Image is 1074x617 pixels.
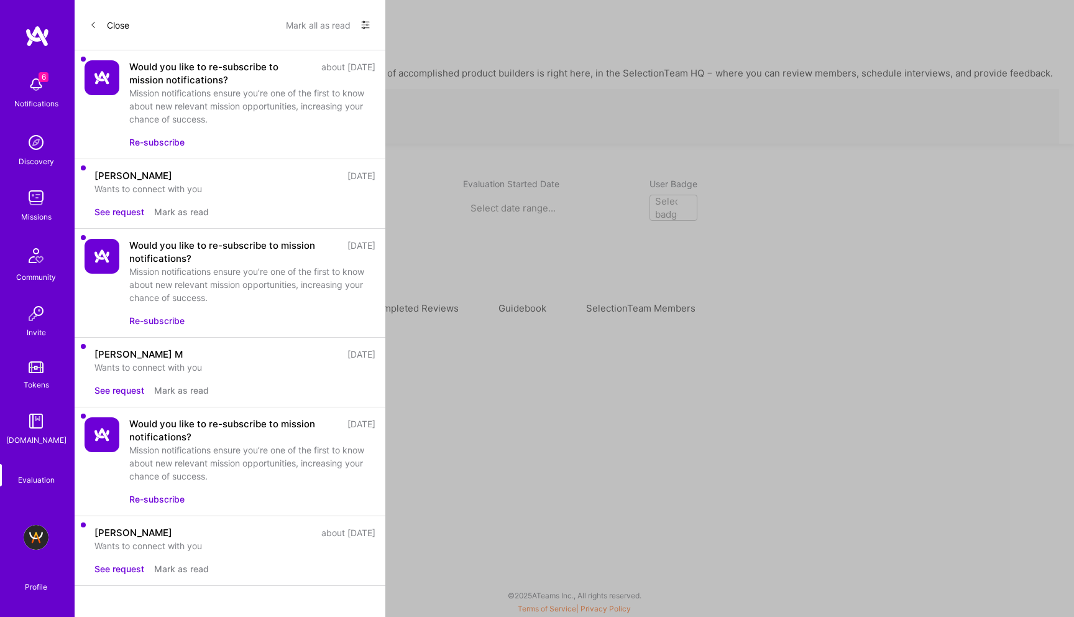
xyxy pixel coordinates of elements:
[94,205,144,218] button: See request
[94,348,183,361] div: [PERSON_NAME] M
[347,239,375,265] div: [DATE]
[6,434,67,447] div: [DOMAIN_NAME]
[21,525,52,550] a: A.Team - Grow A.Team's Community & Demand
[129,417,340,443] div: Would you like to re-subscribe to mission notifications?
[24,130,48,155] img: discovery
[16,271,56,284] div: Community
[27,326,46,339] div: Invite
[129,443,375,483] div: Mission notifications ensure you’re one of the first to know about new relevant mission opportuni...
[21,241,51,271] img: Community
[94,169,172,182] div: [PERSON_NAME]
[85,417,119,452] img: Company Logo
[21,567,52,592] a: Profile
[129,86,375,126] div: Mission notifications ensure you’re one of the first to know about new relevant mission opportuni...
[154,562,209,575] button: Mark as read
[94,539,375,552] div: Wants to connect with you
[25,580,47,592] div: Profile
[94,526,172,539] div: [PERSON_NAME]
[129,239,340,265] div: Would you like to re-subscribe to mission notifications?
[32,464,41,473] i: icon SelectionTeam
[94,384,144,397] button: See request
[85,239,119,274] img: Company Logo
[154,205,209,218] button: Mark as read
[94,182,375,195] div: Wants to connect with you
[19,155,54,168] div: Discovery
[129,314,185,327] button: Re-subscribe
[321,526,375,539] div: about [DATE]
[24,409,48,434] img: guide book
[39,72,48,82] span: 6
[24,72,48,97] img: bell
[24,301,48,326] img: Invite
[94,562,144,575] button: See request
[25,25,50,47] img: logo
[14,97,58,110] div: Notifications
[321,60,375,86] div: about [DATE]
[24,378,49,391] div: Tokens
[18,473,55,486] div: Evaluation
[85,60,119,95] img: Company Logo
[347,417,375,443] div: [DATE]
[129,136,185,149] button: Re-subscribe
[94,361,375,374] div: Wants to connect with you
[129,493,185,506] button: Re-subscribe
[154,384,209,397] button: Mark as read
[21,210,52,223] div: Missions
[347,348,375,361] div: [DATE]
[129,265,375,304] div: Mission notifications ensure you’re one of the first to know about new relevant mission opportuni...
[347,169,375,182] div: [DATE]
[286,15,351,35] button: Mark all as read
[24,525,48,550] img: A.Team - Grow A.Team's Community & Demand
[89,15,129,35] button: Close
[29,361,44,373] img: tokens
[129,60,314,86] div: Would you like to re-subscribe to mission notifications?
[24,185,48,210] img: teamwork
